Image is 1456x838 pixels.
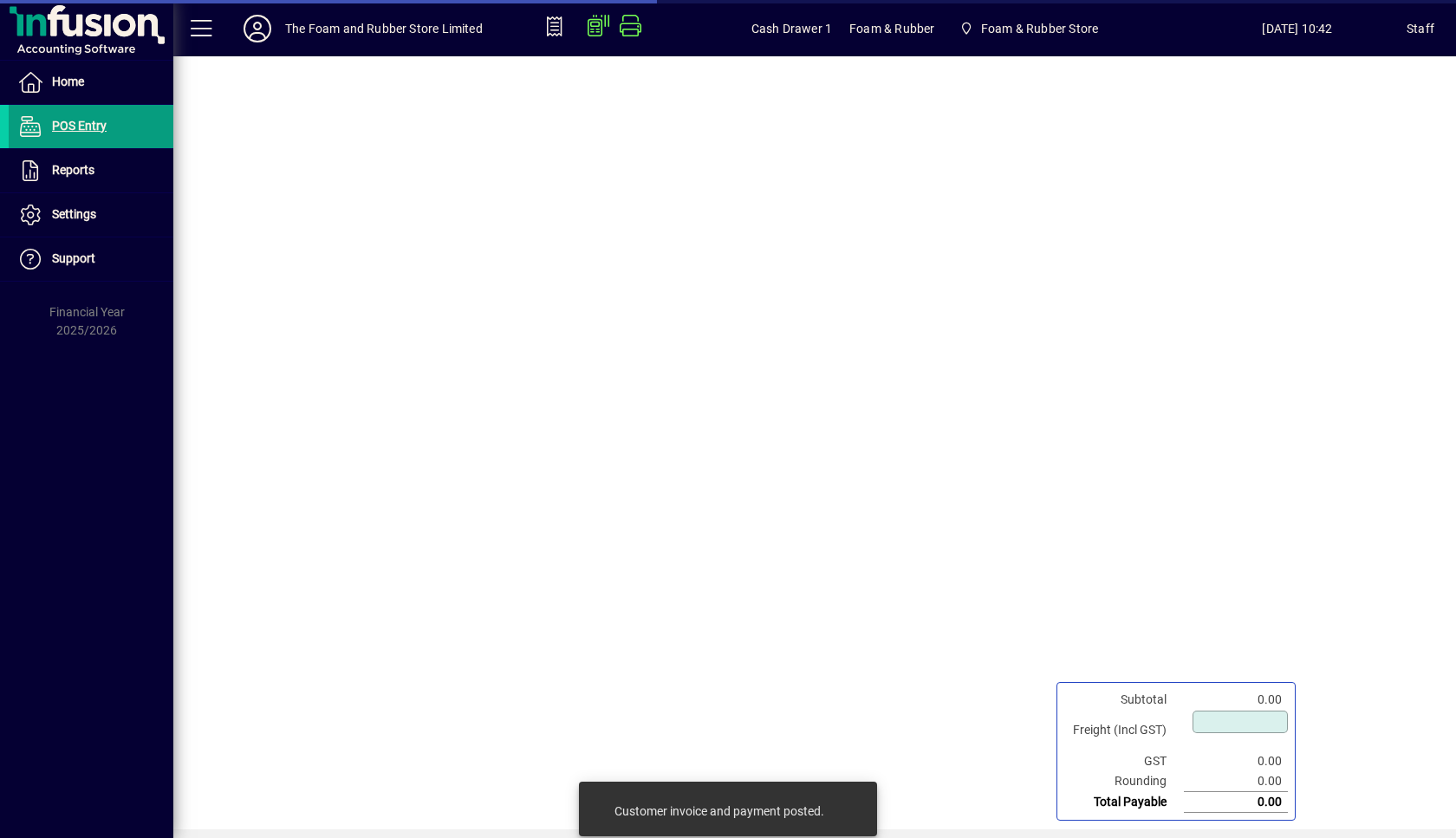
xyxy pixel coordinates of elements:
td: Subtotal [1064,690,1184,710]
span: Foam & Rubber Store [952,13,1105,44]
a: Reports [9,149,173,192]
td: Rounding [1064,771,1184,792]
span: Cash Drawer 1 [751,15,832,42]
td: GST [1064,751,1184,771]
span: Foam & Rubber Store [981,15,1098,42]
span: [DATE] 10:42 [1188,15,1407,42]
span: Foam & Rubber [849,15,934,42]
td: 0.00 [1184,690,1288,710]
td: 0.00 [1184,771,1288,792]
td: 0.00 [1184,751,1288,771]
a: Settings [9,193,173,237]
span: Support [52,251,95,265]
td: 0.00 [1184,792,1288,813]
div: Customer invoice and payment posted. [614,802,824,820]
span: Settings [52,207,96,221]
td: Freight (Incl GST) [1064,710,1184,751]
span: POS Entry [52,119,107,133]
div: The Foam and Rubber Store Limited [285,15,483,42]
a: Support [9,237,173,281]
div: Staff [1407,15,1434,42]
span: Home [52,75,84,88]
span: Reports [52,163,94,177]
td: Total Payable [1064,792,1184,813]
a: Home [9,61,173,104]
button: Profile [230,13,285,44]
